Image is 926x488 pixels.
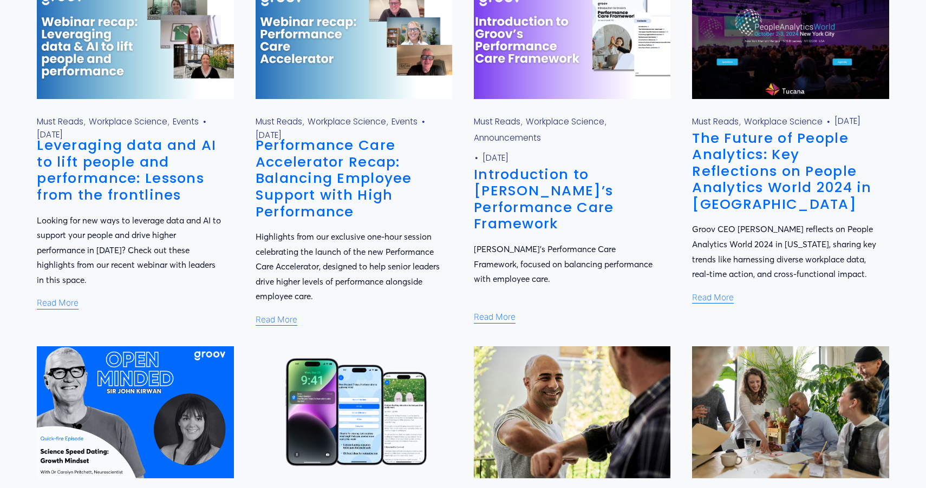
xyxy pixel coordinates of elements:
[37,133,63,137] time: [DATE]
[692,128,871,214] a: The Future of People Analytics: Key Reflections on People Analytics World 2024 in [GEOGRAPHIC_DATA]
[482,156,508,160] time: [DATE]
[691,346,890,479] img: Building community and connection: A key to health and wellbeing
[37,135,216,205] a: Leveraging data and AI to lift people and performance: Lessons from the frontlines
[256,133,282,137] time: [DATE]
[83,116,86,127] span: ,
[173,116,199,127] a: Events
[692,282,734,306] a: Read More
[604,116,607,127] span: ,
[526,116,604,127] a: Workplace Science
[474,242,661,287] p: [PERSON_NAME]’s Performance Care Framework, focused on balancing performance with employee care.
[474,164,614,234] a: Introduction to [PERSON_NAME]’s Performance Care Framework
[256,304,297,328] a: Read More
[37,116,83,127] a: Must Reads
[692,116,739,127] a: Must Reads
[308,116,386,127] a: Workplace Science
[739,116,741,127] span: ,
[37,287,79,311] a: Read More
[520,116,523,127] span: ,
[167,116,170,127] span: ,
[302,116,305,127] span: ,
[386,116,389,127] span: ,
[256,229,442,304] p: Highlights from our exclusive one-hour session celebrating the launch of the new Performance Care...
[744,116,823,127] a: Workplace Science
[834,119,860,123] time: [DATE]
[256,116,302,127] a: Must Reads
[474,116,520,127] a: Must Reads
[36,346,235,479] img: What is a Growth Mindset and Why Is It Essential for High-Performance Teams?
[256,135,412,221] a: Performance Care Accelerator Recap: Balancing Employee Support with High Performance
[392,116,418,127] a: Events
[473,346,671,479] img: Introducing Groov Social Impact—Using Our B2B Technology for Social Good
[255,346,453,479] img: Join the NZ Check-In for Mental Health Awareness Week 2024
[474,301,516,325] a: Read More
[89,116,167,127] a: Workplace Science
[37,213,224,288] p: Looking for new ways to leverage data and AI to support your people and drive higher performance ...
[692,222,879,281] p: Groov CEO [PERSON_NAME] reflects on People Analytics World 2024 in [US_STATE], sharing key trends...
[474,132,541,143] a: Announcements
